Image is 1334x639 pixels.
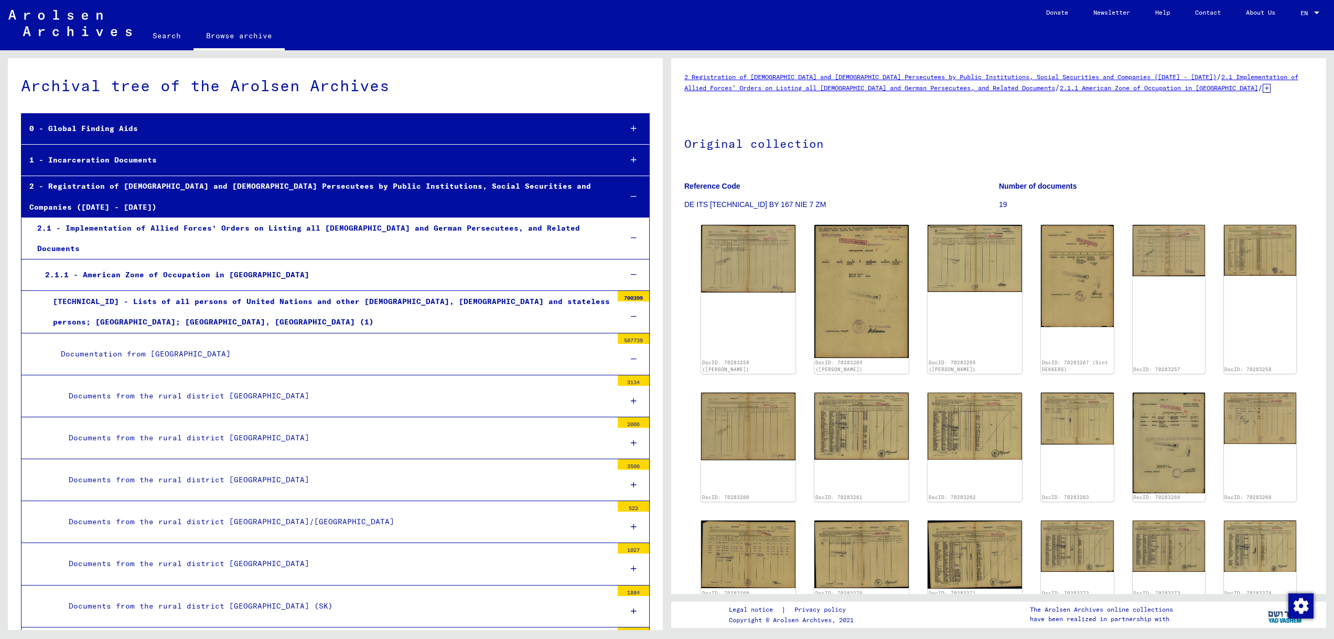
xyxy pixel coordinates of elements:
[701,521,795,588] img: 001.jpg
[815,494,863,500] a: DocID: 70283261
[140,23,193,48] a: Search
[702,360,749,373] a: DocID: 70283259 ([PERSON_NAME])
[786,604,858,615] a: Privacy policy
[618,501,649,512] div: 522
[1224,590,1272,596] a: DocID: 70283274
[1055,83,1060,92] span: /
[1133,393,1205,493] img: 001.jpg
[29,218,613,259] div: 2.1 - Implementation of Allied Forces’ Orders on Listing all [DEMOGRAPHIC_DATA] and German Persec...
[61,554,612,574] div: Documents from the rural district [GEOGRAPHIC_DATA]
[61,512,612,532] div: Documents from the rural district [GEOGRAPHIC_DATA]/[GEOGRAPHIC_DATA]
[1288,593,1313,618] div: Change consent
[61,596,612,616] div: Documents from the rural district [GEOGRAPHIC_DATA] (SK)
[21,150,613,170] div: 1 - Incarceration Documents
[702,590,749,596] a: DocID: 70283269
[1030,605,1173,614] p: The Arolsen Archives online collections
[1042,590,1089,596] a: DocID: 70283272
[1133,590,1180,596] a: DocID: 70283273
[1224,521,1296,572] img: 001.jpg
[702,494,749,500] a: DocID: 70283260
[929,494,976,500] a: DocID: 70283262
[21,176,613,217] div: 2 - Registration of [DEMOGRAPHIC_DATA] and [DEMOGRAPHIC_DATA] Persecutees by Public Institutions,...
[729,604,781,615] a: Legal notice
[1224,366,1272,372] a: DocID: 70283258
[1224,225,1296,276] img: 001.jpg
[61,470,612,490] div: Documents from the rural district [GEOGRAPHIC_DATA]
[729,615,858,625] p: Copyright © Arolsen Archives, 2021
[618,375,649,386] div: 3134
[1224,494,1272,500] a: DocID: 70283268
[1133,521,1205,572] img: 001.jpg
[618,417,649,428] div: 2006
[814,521,909,588] img: 001.jpg
[618,586,649,596] div: 1884
[1041,225,1113,327] img: 001.jpg
[701,393,795,460] img: 001.jpg
[999,182,1077,190] b: Number of documents
[1133,366,1180,372] a: DocID: 70283257
[37,265,613,285] div: 2.1.1 - American Zone of Occupation in [GEOGRAPHIC_DATA]
[999,199,1313,210] p: 19
[1133,494,1180,500] a: DocID: 70283266
[618,291,649,301] div: 700399
[1041,393,1113,445] img: 001.jpg
[684,73,1217,81] a: 2 Registration of [DEMOGRAPHIC_DATA] and [DEMOGRAPHIC_DATA] Persecutees by Public Institutions, S...
[1042,494,1089,500] a: DocID: 70283263
[701,225,795,293] img: 001.jpg
[53,344,612,364] div: Documentation from [GEOGRAPHIC_DATA]
[928,393,1022,459] img: 001.jpg
[1030,614,1173,624] p: have been realized in partnership with
[45,291,612,332] div: [TECHNICAL_ID] - Lists of all persons of United Nations and other [DEMOGRAPHIC_DATA], [DEMOGRAPHI...
[618,333,649,344] div: 507739
[814,393,909,459] img: 001.jpg
[1300,9,1312,17] span: EN
[1133,225,1205,277] img: 001.jpg
[21,74,650,98] div: Archival tree of the Arolsen Archives
[618,627,649,638] div: 913
[814,225,909,358] img: 001.jpg
[1266,601,1305,627] img: yv_logo.png
[1224,393,1296,444] img: 001.jpg
[1258,83,1263,92] span: /
[8,10,132,36] img: Arolsen_neg.svg
[1060,84,1258,92] a: 2.1.1 American Zone of Occupation in [GEOGRAPHIC_DATA]
[618,543,649,554] div: 1027
[684,120,1313,166] h1: Original collection
[815,360,863,373] a: DocID: 70283264 ([PERSON_NAME])
[929,360,976,373] a: DocID: 70283265 ([PERSON_NAME])
[929,590,976,596] a: DocID: 70283271
[61,386,612,406] div: Documents from the rural district [GEOGRAPHIC_DATA]
[618,459,649,470] div: 3506
[21,118,613,139] div: 0 - Global Finding Aids
[729,604,858,615] div: |
[928,521,1022,589] img: 001.jpg
[684,182,740,190] b: Reference Code
[1042,360,1108,373] a: DocID: 70283267 (Sint DEKKERS)
[928,225,1022,293] img: 001.jpg
[61,428,612,448] div: Documents from the rural district [GEOGRAPHIC_DATA]
[1288,593,1314,619] img: Change consent
[815,590,863,596] a: DocID: 70283270
[193,23,285,50] a: Browse archive
[684,199,998,210] p: DE ITS [TECHNICAL_ID] BY 167 NIE 7 ZM
[1217,72,1221,81] span: /
[1041,521,1113,572] img: 001.jpg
